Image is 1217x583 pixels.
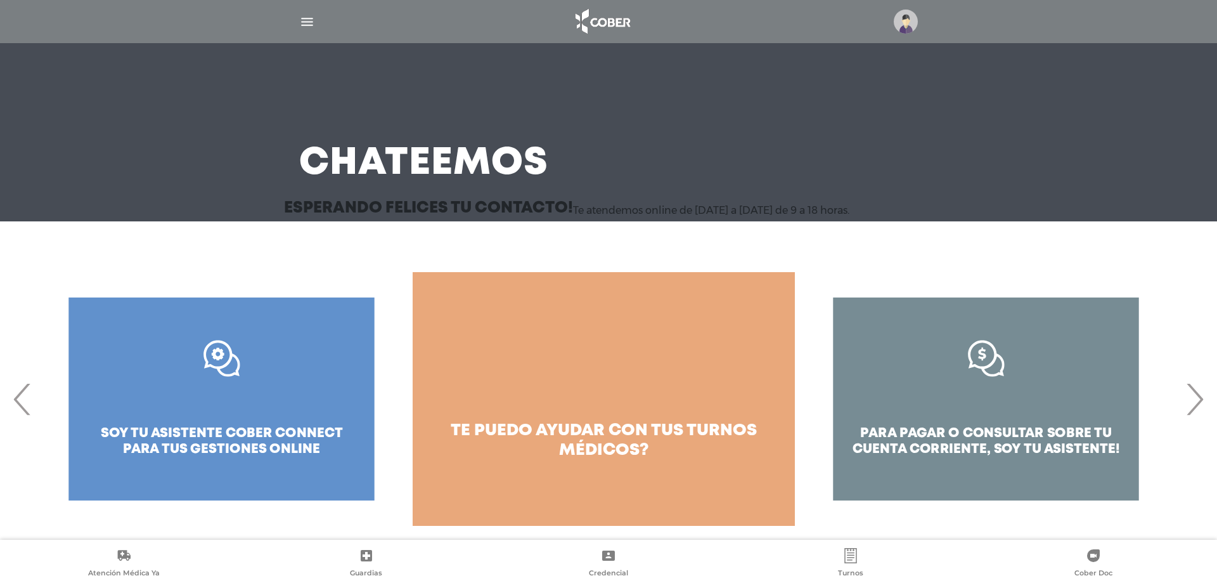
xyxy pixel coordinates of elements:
[88,568,160,580] span: Atención Médica Ya
[487,548,730,580] a: Credencial
[245,548,487,580] a: Guardias
[569,6,635,37] img: logo_cober_home-white.png
[451,423,683,438] span: te puedo ayudar con tus
[838,568,863,580] span: Turnos
[3,548,245,580] a: Atención Médica Ya
[894,10,918,34] img: profile-placeholder.svg
[299,14,315,30] img: Cober_menu-lines-white.svg
[573,204,849,216] p: Te atendemos online de [DATE] a [DATE] de 9 a 18 horas.
[1182,365,1207,433] span: Next
[350,568,382,580] span: Guardias
[972,548,1214,580] a: Cober Doc
[589,568,628,580] span: Credencial
[413,272,795,526] a: te puedo ayudar con tus turnos médicos?
[1074,568,1112,580] span: Cober Doc
[730,548,972,580] a: Turnos
[284,200,573,216] h3: Esperando felices tu contacto!
[10,365,35,433] span: Previous
[299,147,548,180] h3: Chateemos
